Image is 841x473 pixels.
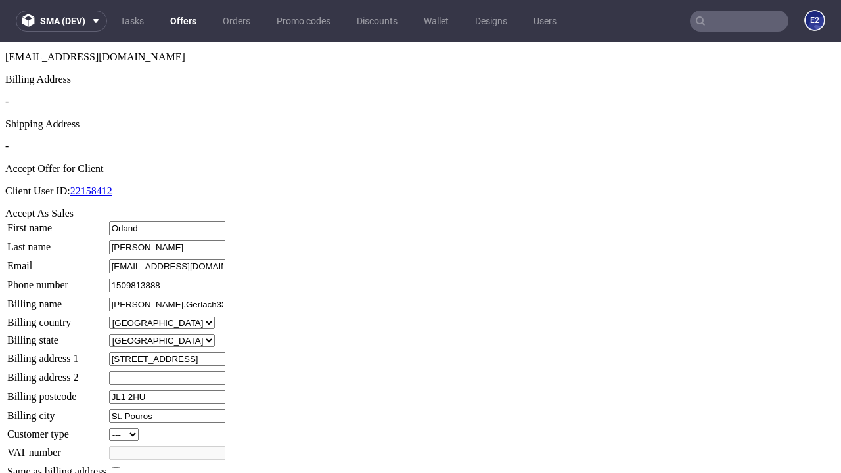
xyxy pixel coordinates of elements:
[7,255,107,270] td: Billing name
[112,11,152,32] a: Tasks
[806,11,824,30] figcaption: e2
[5,99,9,110] span: -
[7,309,107,325] td: Billing address 1
[7,386,107,399] td: Customer type
[162,11,204,32] a: Offers
[5,166,836,177] div: Accept As Sales
[467,11,515,32] a: Designs
[7,179,107,194] td: First name
[269,11,338,32] a: Promo codes
[5,9,185,20] span: [EMAIL_ADDRESS][DOMAIN_NAME]
[7,403,107,418] td: VAT number
[5,121,836,133] div: Accept Offer for Client
[7,348,107,363] td: Billing postcode
[7,292,107,305] td: Billing state
[526,11,564,32] a: Users
[7,198,107,213] td: Last name
[5,54,9,65] span: -
[7,236,107,251] td: Phone number
[7,274,107,288] td: Billing country
[7,328,107,344] td: Billing address 2
[16,11,107,32] button: sma (dev)
[416,11,457,32] a: Wallet
[215,11,258,32] a: Orders
[40,16,85,26] span: sma (dev)
[70,143,112,154] a: 22158412
[7,367,107,382] td: Billing city
[7,217,107,232] td: Email
[349,11,405,32] a: Discounts
[7,422,107,437] td: Same as billing address
[5,143,836,155] p: Client User ID:
[5,32,836,43] div: Billing Address
[5,76,836,88] div: Shipping Address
